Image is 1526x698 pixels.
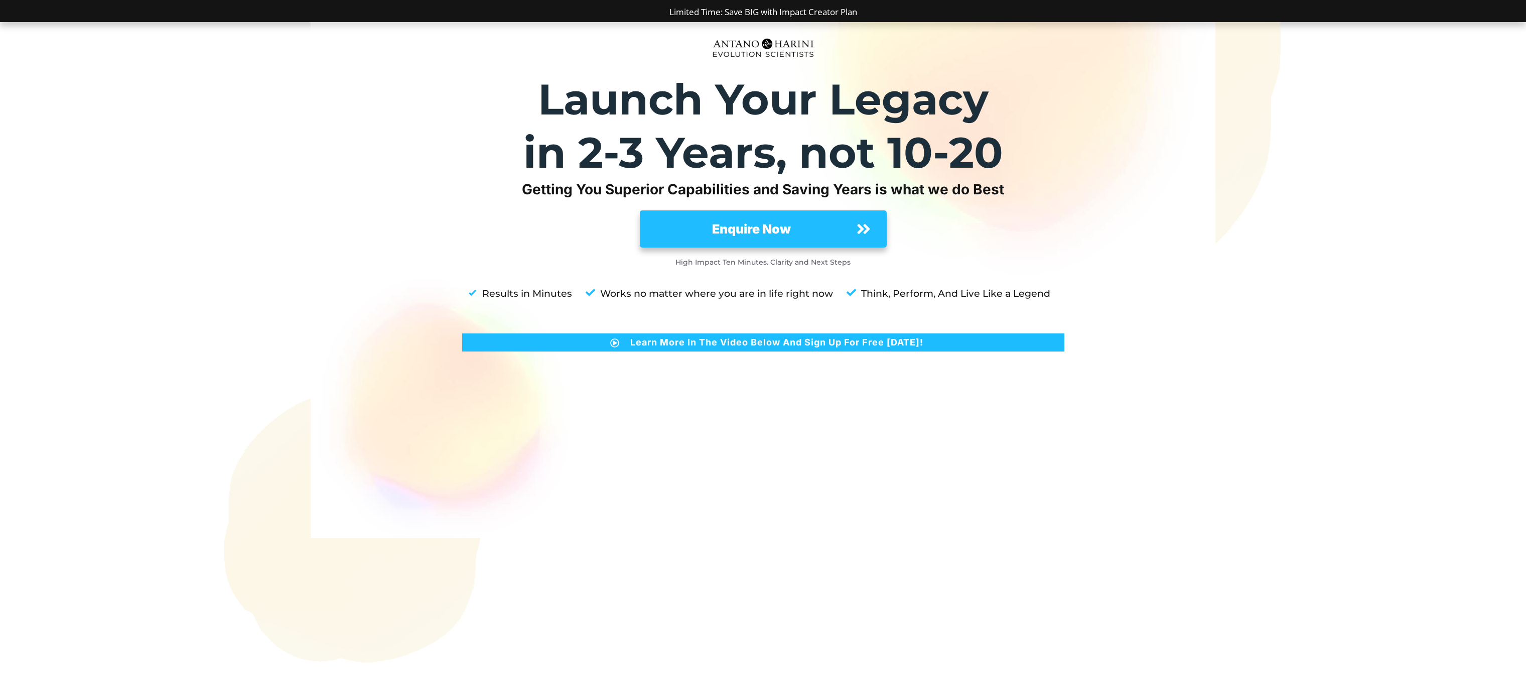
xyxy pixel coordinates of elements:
a: Enquire Now [640,210,887,248]
strong: Getting You Superior Capabilities and Saving Years is what we do Best [522,181,1004,198]
strong: Enquire Now [712,221,791,237]
strong: High Impact Ten Minutes. Clarity and Next Steps [675,258,851,267]
strong: in 2-3 Years, not 10-20 [523,127,1003,178]
iframe: Responsive Video [463,352,1064,690]
strong: Results in Minutes [482,288,572,299]
a: Limited Time: Save BIG with Impact Creator Plan [669,6,857,18]
strong: Launch Your Legacy [538,73,989,125]
img: Evolution-Scientist (2) [708,33,818,63]
strong: Works no matter where you are in life right now [600,288,833,299]
strong: Think, Perform, And Live Like a Legend [861,288,1050,299]
strong: Learn More In The Video Below And Sign Up For Free [DATE]! [630,337,923,347]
